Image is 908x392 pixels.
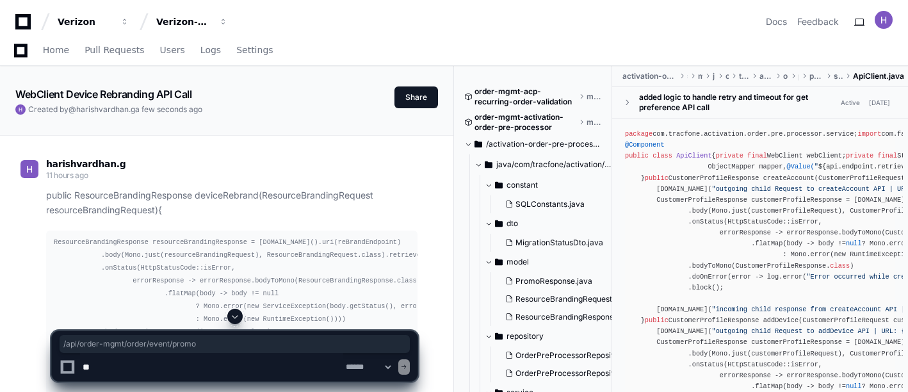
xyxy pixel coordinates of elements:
[739,71,750,81] span: tracfone
[653,152,672,159] span: class
[687,71,688,81] span: src
[156,15,211,28] div: Verizon-Clarify-Order-Management
[799,71,800,81] span: pre
[43,36,69,65] a: Home
[846,152,873,159] span: private
[485,213,623,234] button: dto
[645,174,669,182] span: public
[869,98,890,108] div: [DATE]
[474,136,482,152] svg: Directory
[474,154,613,175] button: java/com/tracfone/activation/order/pre/processor
[837,97,864,109] span: Active
[766,15,787,28] a: Docs
[846,240,862,247] span: null
[809,71,823,81] span: processor
[46,188,418,218] p: public ResourceBrandingResponse deviceRebrand(ResourceBrandingRequest resourceBrandingRequest){
[877,152,897,159] span: final
[639,92,837,113] div: added logic to handle retry and timeout for get preference API call
[486,139,603,149] span: /activation-order-pre-processor/src/main
[495,216,503,231] svg: Directory
[20,160,38,178] img: ACg8ocLP8oxJ0EN4w4jw_aoblMRvhB2iYSmTUC3XeFbT4sYd1xVnxg=s96-c
[200,46,221,54] span: Logs
[500,290,626,308] button: ResourceBrandingRequest.java
[759,71,772,81] span: activation
[625,130,653,138] span: package
[500,234,615,252] button: MigrationStatusDto.java
[69,104,76,114] span: @
[160,46,185,54] span: Users
[713,71,715,81] span: java
[500,195,615,213] button: SQLConstants.java
[875,11,893,29] img: ACg8ocLP8oxJ0EN4w4jw_aoblMRvhB2iYSmTUC3XeFbT4sYd1xVnxg=s96-c
[464,134,603,154] button: /activation-order-pre-processor/src/main
[783,71,788,81] span: order
[500,272,626,290] button: PromoResponse.java
[500,308,626,326] button: ResourceBrandingResponse.java
[747,152,767,159] span: final
[28,104,202,115] span: Created by
[495,177,503,193] svg: Directory
[507,257,529,267] span: model
[394,86,438,108] button: Share
[135,104,202,114] span: a few seconds ago
[496,159,613,170] span: java/com/tracfone/activation/order/pre/processor
[46,170,88,180] span: 11 hours ago
[515,238,603,248] span: MigrationStatusDto.java
[53,10,134,33] button: Verizon
[474,86,576,107] span: order-mgmt-acp-recurring-order-validation
[726,71,729,81] span: com
[43,46,69,54] span: Home
[15,104,26,115] img: ACg8ocLP8oxJ0EN4w4jw_aoblMRvhB2iYSmTUC3XeFbT4sYd1xVnxg=s96-c
[797,15,839,28] button: Feedback
[587,92,603,102] span: master
[515,276,592,286] span: PromoResponse.java
[485,157,492,172] svg: Directory
[85,36,144,65] a: Pull Requests
[495,254,503,270] svg: Directory
[857,130,881,138] span: import
[625,152,649,159] span: public
[515,294,629,304] span: ResourceBrandingRequest.java
[200,36,221,65] a: Logs
[587,117,603,127] span: master
[236,36,273,65] a: Settings
[151,10,233,33] button: Verizon-Clarify-Order-Management
[85,46,144,54] span: Pull Requests
[63,339,406,349] span: /api/order-mgmt/order/event/promo
[15,88,192,101] app-text-character-animate: WebClient Device Rebranding API Call
[830,262,850,270] span: class
[76,104,135,114] span: harishvardhan.g
[515,199,585,209] span: SQLConstants.java
[853,71,904,81] span: ApiClient.java
[474,112,576,133] span: order-mgmt-activation-order-pre-processor
[716,152,743,159] span: private
[46,159,126,169] span: harishvardhan.g
[58,15,113,28] div: Verizon
[236,46,273,54] span: Settings
[625,141,665,149] span: @Component
[622,71,677,81] span: activation-order-pre-processor
[867,350,902,384] iframe: Open customer support
[507,218,518,229] span: dto
[676,152,711,159] span: ApiClient
[834,71,843,81] span: service
[485,175,623,195] button: constant
[507,180,538,190] span: constant
[698,71,702,81] span: main
[485,252,623,272] button: model
[160,36,185,65] a: Users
